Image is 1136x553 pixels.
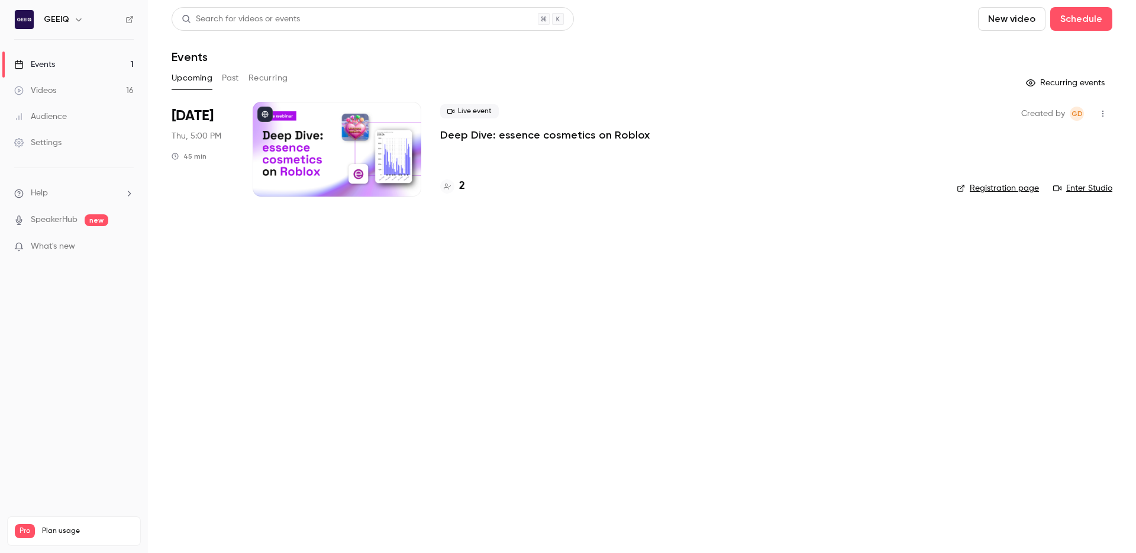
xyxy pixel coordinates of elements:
[440,104,499,118] span: Live event
[42,526,133,536] span: Plan usage
[248,69,288,88] button: Recurring
[31,214,78,226] a: SpeakerHub
[459,178,465,194] h4: 2
[222,69,239,88] button: Past
[440,178,465,194] a: 2
[15,10,34,29] img: GEEIQ
[14,137,62,149] div: Settings
[31,187,48,200] span: Help
[182,13,300,25] div: Search for videos or events
[172,152,206,161] div: 45 min
[1072,107,1083,121] span: GD
[44,14,69,25] h6: GEEIQ
[172,50,208,64] h1: Events
[1021,73,1112,92] button: Recurring events
[172,130,221,142] span: Thu, 5:00 PM
[14,187,134,200] li: help-dropdown-opener
[14,111,67,123] div: Audience
[172,107,214,126] span: [DATE]
[172,102,234,197] div: Aug 28 Thu, 5:00 PM (Europe/London)
[1070,107,1084,121] span: Giovanna Demopoulos
[31,240,75,253] span: What's new
[14,85,56,97] div: Videos
[172,69,212,88] button: Upcoming
[1053,182,1112,194] a: Enter Studio
[120,242,134,252] iframe: Noticeable Trigger
[440,128,650,142] a: Deep Dive: essence cosmetics on Roblox
[1021,107,1065,121] span: Created by
[14,59,55,70] div: Events
[1050,7,1112,31] button: Schedule
[85,214,108,226] span: new
[957,182,1039,194] a: Registration page
[978,7,1045,31] button: New video
[15,524,35,538] span: Pro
